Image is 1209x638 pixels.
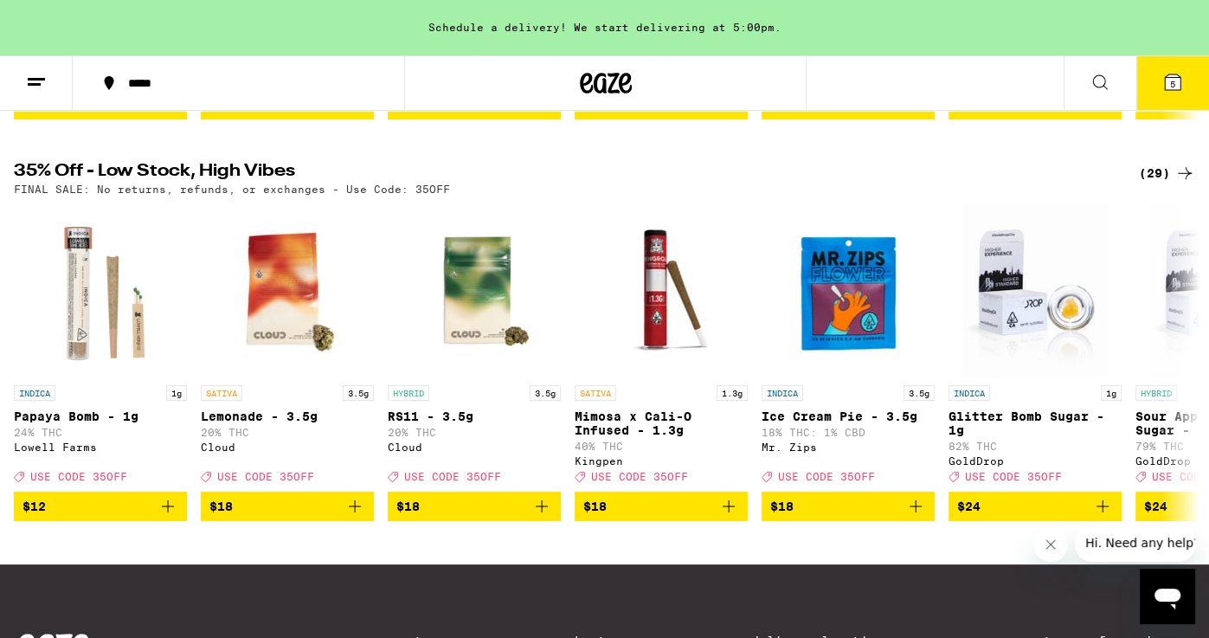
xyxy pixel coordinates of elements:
[388,427,561,438] p: 20% THC
[904,385,935,401] p: 3.5g
[762,409,935,423] p: Ice Cream Pie - 3.5g
[1140,569,1195,624] iframe: Button to launch messaging window
[388,203,561,377] img: Cloud - RS11 - 3.5g
[762,203,935,377] img: Mr. Zips - Ice Cream Pie - 3.5g
[957,499,981,513] span: $24
[388,203,561,491] a: Open page for RS11 - 3.5g from Cloud
[1033,527,1068,562] iframe: Close message
[762,441,935,453] div: Mr. Zips
[343,385,374,401] p: 3.5g
[1075,524,1195,562] iframe: Message from company
[591,472,688,483] span: USE CODE 35OFF
[404,472,501,483] span: USE CODE 35OFF
[10,12,125,26] span: Hi. Need any help?
[201,441,374,453] div: Cloud
[201,492,374,521] button: Add to bag
[23,499,46,513] span: $12
[530,385,561,401] p: 3.5g
[949,203,1122,491] a: Open page for Glitter Bomb Sugar - 1g from GoldDrop
[14,203,187,491] a: Open page for Papaya Bomb - 1g from Lowell Farms
[717,385,748,401] p: 1.3g
[166,385,187,401] p: 1g
[14,163,1110,184] h2: 35% Off - Low Stock, High Vibes
[575,203,748,377] img: Kingpen - Mimosa x Cali-O Infused - 1.3g
[965,472,1062,483] span: USE CODE 35OFF
[762,203,935,491] a: Open page for Ice Cream Pie - 3.5g from Mr. Zips
[762,427,935,438] p: 18% THC: 1% CBD
[201,203,374,377] img: Cloud - Lemonade - 3.5g
[575,441,748,452] p: 40% THC
[575,203,748,491] a: Open page for Mimosa x Cali-O Infused - 1.3g from Kingpen
[388,492,561,521] button: Add to bag
[14,492,187,521] button: Add to bag
[217,472,314,483] span: USE CODE 35OFF
[14,409,187,423] p: Papaya Bomb - 1g
[201,203,374,491] a: Open page for Lemonade - 3.5g from Cloud
[762,492,935,521] button: Add to bag
[949,385,990,401] p: INDICA
[14,441,187,453] div: Lowell Farms
[30,472,127,483] span: USE CODE 35OFF
[201,409,374,423] p: Lemonade - 3.5g
[583,499,607,513] span: $18
[14,203,187,377] img: Lowell Farms - Papaya Bomb - 1g
[949,441,1122,452] p: 82% THC
[201,427,374,438] p: 20% THC
[388,441,561,453] div: Cloud
[762,385,803,401] p: INDICA
[949,409,1122,437] p: Glitter Bomb Sugar - 1g
[14,427,187,438] p: 24% THC
[575,492,748,521] button: Add to bag
[575,455,748,467] div: Kingpen
[14,385,55,401] p: INDICA
[388,385,429,401] p: HYBRID
[396,499,420,513] span: $18
[209,499,233,513] span: $18
[963,203,1106,377] img: GoldDrop - Glitter Bomb Sugar - 1g
[575,409,748,437] p: Mimosa x Cali-O Infused - 1.3g
[1144,499,1167,513] span: $24
[1136,56,1209,110] button: 5
[388,409,561,423] p: RS11 - 3.5g
[1101,385,1122,401] p: 1g
[1170,79,1175,89] span: 5
[949,492,1122,521] button: Add to bag
[201,385,242,401] p: SATIVA
[14,184,450,195] p: FINAL SALE: No returns, refunds, or exchanges - Use Code: 35OFF
[778,472,875,483] span: USE CODE 35OFF
[575,385,616,401] p: SATIVA
[770,499,794,513] span: $18
[1139,163,1195,184] a: (29)
[1135,385,1177,401] p: HYBRID
[949,455,1122,467] div: GoldDrop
